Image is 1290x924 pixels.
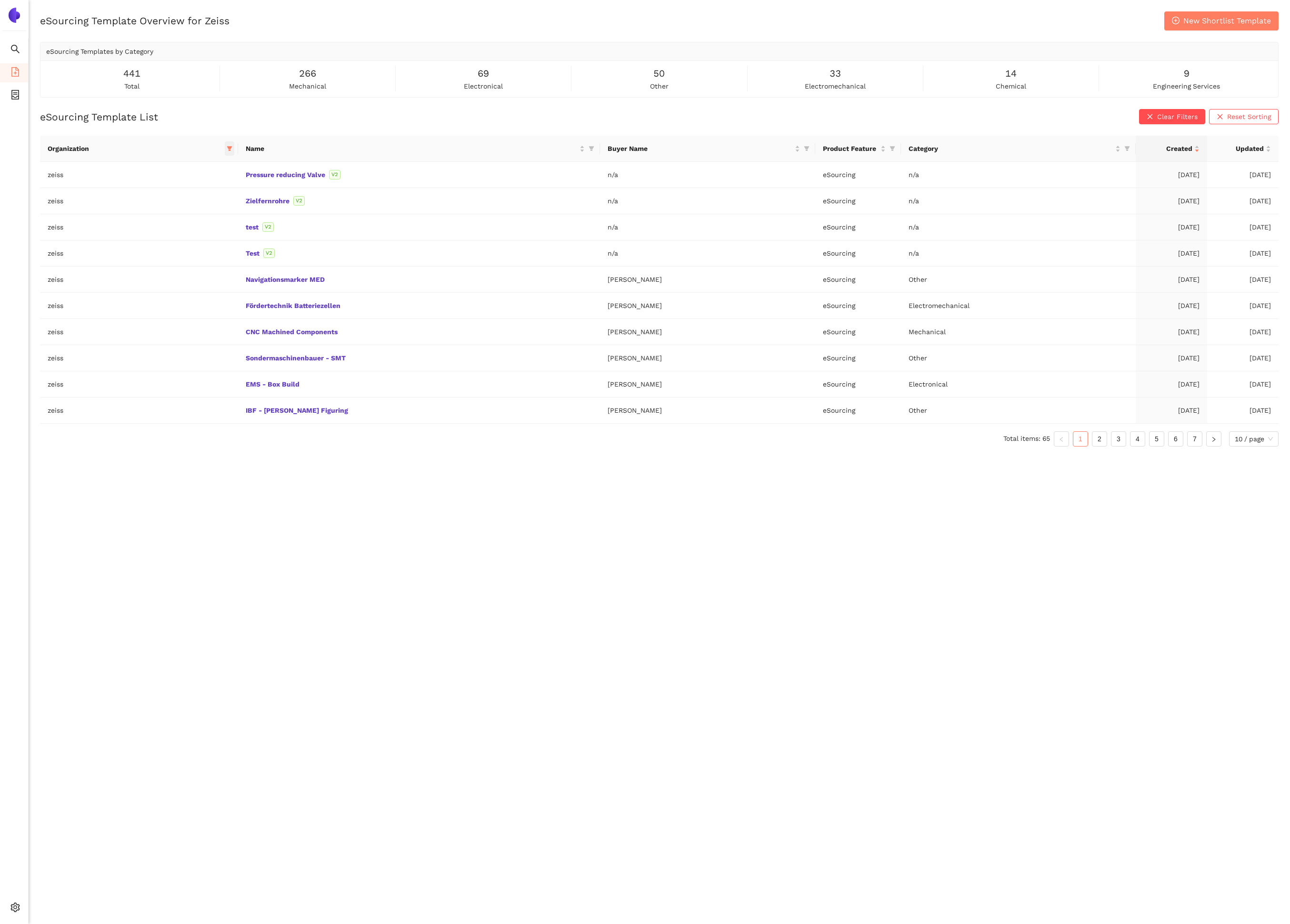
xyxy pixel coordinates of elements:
span: 266 [299,66,316,81]
li: 2 [1092,431,1107,447]
td: [DATE] [1136,267,1207,293]
td: n/a [600,240,816,267]
img: Logo [7,8,22,23]
td: eSourcing [815,397,901,424]
a: 7 [1188,432,1202,446]
span: filter [225,141,234,156]
td: [PERSON_NAME] [600,267,816,293]
th: this column's title is Category,this column is sortable [901,136,1136,162]
td: zeiss [40,319,238,345]
div: Page Size [1229,431,1279,447]
td: n/a [901,188,1136,214]
td: [DATE] [1207,240,1279,267]
li: 6 [1168,431,1183,447]
td: zeiss [40,371,238,397]
td: zeiss [40,397,238,424]
span: close [1147,113,1153,121]
span: engineering services [1153,81,1220,91]
td: [DATE] [1136,319,1207,345]
span: 50 [653,66,665,81]
span: Organization [48,143,223,154]
span: New Shortlist Template [1183,15,1271,27]
a: 5 [1150,432,1164,446]
td: [PERSON_NAME] [600,397,816,424]
td: [DATE] [1207,162,1279,188]
td: Electromechanical [901,293,1136,319]
span: filter [227,146,232,151]
span: filter [888,141,897,156]
span: setting [10,899,20,918]
td: zeiss [40,214,238,240]
li: Next Page [1206,431,1221,447]
th: this column's title is Name,this column is sortable [238,136,600,162]
span: 14 [1005,66,1017,81]
span: 441 [123,66,140,81]
li: 1 [1073,431,1088,447]
button: closeReset Sorting [1209,109,1279,124]
td: [DATE] [1136,240,1207,267]
td: [DATE] [1207,371,1279,397]
span: Clear Filters [1157,111,1198,122]
td: n/a [901,162,1136,188]
span: filter [804,146,810,151]
span: Product Feature [823,143,879,154]
td: n/a [901,240,1136,267]
li: Previous Page [1054,431,1069,447]
th: this column's title is Product Feature,this column is sortable [815,136,901,162]
span: 69 [478,66,489,81]
a: 6 [1169,432,1183,446]
td: [DATE] [1136,188,1207,214]
span: filter [1124,146,1130,151]
td: zeiss [40,267,238,293]
span: Category [909,143,1113,154]
td: [DATE] [1207,188,1279,214]
td: zeiss [40,188,238,214]
li: Total items: 65 [1003,431,1050,447]
span: V2 [262,222,274,232]
td: zeiss [40,345,238,371]
span: file-add [10,64,20,83]
td: [DATE] [1136,345,1207,371]
span: Reset Sorting [1227,111,1271,122]
li: 3 [1111,431,1126,447]
td: Mechanical [901,319,1136,345]
span: right [1211,437,1217,442]
td: eSourcing [815,214,901,240]
td: [DATE] [1136,162,1207,188]
td: [DATE] [1136,371,1207,397]
span: left [1059,437,1064,442]
span: Updated [1215,143,1264,154]
td: Other [901,267,1136,293]
td: [DATE] [1136,293,1207,319]
td: eSourcing [815,345,901,371]
td: eSourcing [815,293,901,319]
span: Buyer Name [608,143,793,154]
td: Other [901,345,1136,371]
td: n/a [901,214,1136,240]
a: 3 [1111,432,1126,446]
button: right [1206,431,1221,447]
span: mechanical [289,81,326,91]
td: [PERSON_NAME] [600,293,816,319]
td: [DATE] [1207,214,1279,240]
span: search [10,41,20,60]
li: 5 [1149,431,1164,447]
td: eSourcing [815,188,901,214]
span: electronical [464,81,503,91]
td: [DATE] [1207,397,1279,424]
span: 9 [1184,66,1190,81]
button: left [1054,431,1069,447]
span: other [650,81,669,91]
span: total [124,81,140,91]
span: V2 [293,196,305,206]
td: eSourcing [815,240,901,267]
td: [DATE] [1207,267,1279,293]
button: closeClear Filters [1139,109,1205,124]
th: this column's title is Updated,this column is sortable [1207,136,1279,162]
h2: eSourcing Template List [40,110,158,124]
td: n/a [600,188,816,214]
span: filter [1122,141,1132,156]
td: eSourcing [815,162,901,188]
button: plus-circleNew Shortlist Template [1164,11,1279,30]
span: Created [1143,143,1192,154]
